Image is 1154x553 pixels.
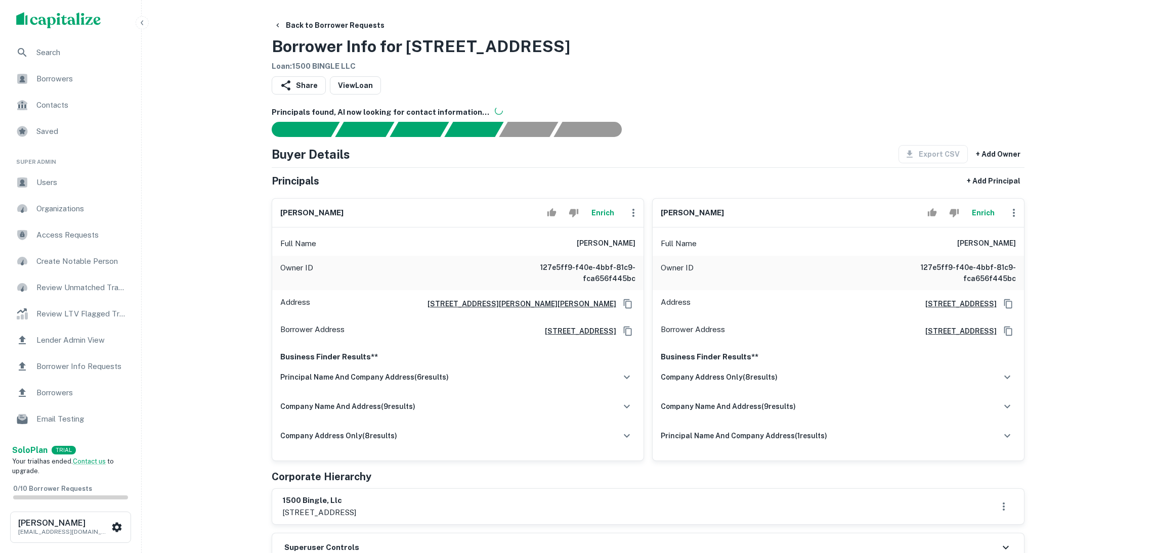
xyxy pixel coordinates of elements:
button: + Add Principal [963,172,1024,190]
p: Owner ID [280,262,313,284]
button: Reject [945,203,963,223]
a: Contact us [73,457,106,465]
a: Review Unmatched Transactions [8,275,133,300]
img: capitalize-logo.png [16,12,101,28]
h6: principal name and company address ( 6 results) [280,372,449,383]
h6: Loan : 1500 BINGLE LLC [272,61,570,72]
h6: [STREET_ADDRESS][PERSON_NAME][PERSON_NAME] [419,298,616,309]
h6: [PERSON_NAME] [18,519,109,527]
div: AI fulfillment process complete. [554,122,634,137]
a: Borrowers [8,381,133,405]
span: Contacts [36,99,127,111]
p: Address [280,296,310,311]
p: Business Finder Results** [280,351,635,363]
h6: 1500 bingle, llc [282,495,356,506]
h6: company name and address ( 9 results) [661,401,796,412]
h6: company address only ( 8 results) [280,430,397,441]
h6: company name and address ( 9 results) [280,401,415,412]
button: Copy Address [1001,296,1016,311]
div: Organizations [8,197,133,221]
div: Email Analytics [8,433,133,457]
h6: [PERSON_NAME] [957,238,1016,250]
a: [STREET_ADDRESS] [917,326,997,337]
h6: Principals found, AI now looking for contact information... [272,107,1024,118]
a: Access Requests [8,223,133,247]
a: Borrowers [8,67,133,91]
p: Business Finder Results** [661,351,1016,363]
h6: principal name and company address ( 1 results) [661,430,827,441]
div: Create Notable Person [8,249,133,273]
a: [STREET_ADDRESS] [917,298,997,309]
button: Share [272,76,326,95]
p: Full Name [280,238,316,250]
p: Borrower Address [661,324,725,339]
a: Borrower Info Requests [8,354,133,379]
strong: Solo Plan [12,445,48,455]
span: Borrowers [36,387,127,399]
h6: 127e5ff9-f40e-4bbf-81c9-fca656f445bc [894,262,1016,284]
span: Review Unmatched Transactions [36,282,127,294]
button: Accept [543,203,561,223]
span: Lender Admin View [36,334,127,346]
button: + Add Owner [972,145,1024,163]
p: [STREET_ADDRESS] [282,506,356,519]
p: Owner ID [661,262,694,284]
a: SoloPlan [12,444,48,456]
h5: Corporate Hierarchy [272,469,371,484]
span: Your trial has ended. to upgrade. [12,457,114,475]
h6: [PERSON_NAME] [280,207,344,219]
button: [PERSON_NAME][EMAIL_ADDRESS][DOMAIN_NAME] [10,512,131,543]
div: TRIAL [52,446,76,454]
div: Contacts [8,93,133,117]
h4: Buyer Details [272,145,350,163]
a: Users [8,170,133,195]
span: Saved [36,125,127,137]
a: Lender Admin View [8,328,133,352]
a: [STREET_ADDRESS] [537,326,616,337]
h6: [PERSON_NAME] [661,207,724,219]
span: Create Notable Person [36,255,127,267]
iframe: Chat Widget [1103,472,1154,521]
div: Principals found, still searching for contact information. This may take time... [499,122,558,137]
span: Borrowers [36,73,127,85]
a: Search [8,40,133,65]
button: Enrich [967,203,1000,223]
button: Reject [565,203,582,223]
h6: [PERSON_NAME] [577,238,635,250]
button: Accept [923,203,941,223]
a: Review LTV Flagged Transactions [8,302,133,326]
span: Borrower Info Requests [36,360,127,373]
a: Email Testing [8,407,133,431]
h5: Principals [272,173,319,189]
button: Copy Address [1001,324,1016,339]
span: Search [36,47,127,59]
div: Sending borrower request to AI... [260,122,335,137]
a: Saved [8,119,133,144]
h6: company address only ( 8 results) [661,372,778,383]
span: Access Requests [36,229,127,241]
button: Copy Address [620,324,635,339]
a: ViewLoan [330,76,381,95]
h6: 127e5ff9-f40e-4bbf-81c9-fca656f445bc [514,262,635,284]
p: Address [661,296,691,311]
li: Super Admin [8,146,133,170]
span: Organizations [36,203,127,215]
div: Documents found, AI parsing details... [390,122,449,137]
span: Email Testing [36,413,127,425]
div: Your request is received and processing... [335,122,394,137]
h3: Borrower Info for [STREET_ADDRESS] [272,34,570,59]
